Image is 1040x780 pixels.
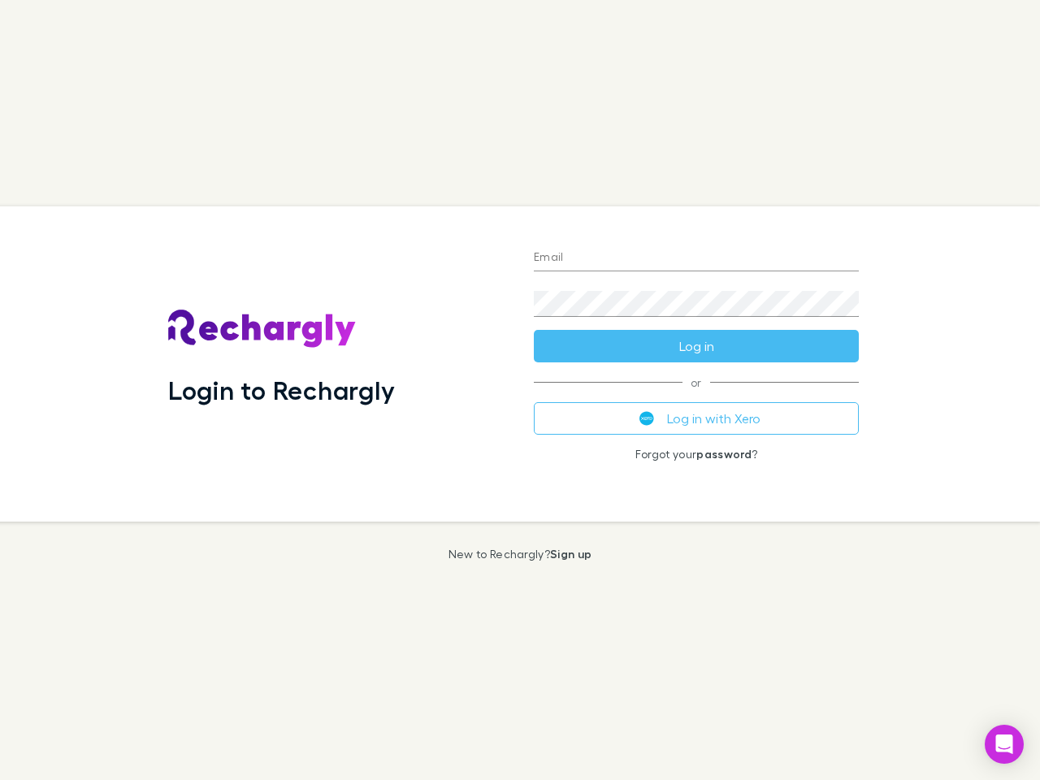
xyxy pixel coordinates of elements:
a: password [696,447,752,461]
span: or [534,382,859,383]
p: New to Rechargly? [448,548,592,561]
h1: Login to Rechargly [168,375,395,405]
img: Rechargly's Logo [168,310,357,349]
img: Xero's logo [639,411,654,426]
div: Open Intercom Messenger [985,725,1024,764]
button: Log in [534,330,859,362]
a: Sign up [550,547,591,561]
p: Forgot your ? [534,448,859,461]
button: Log in with Xero [534,402,859,435]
